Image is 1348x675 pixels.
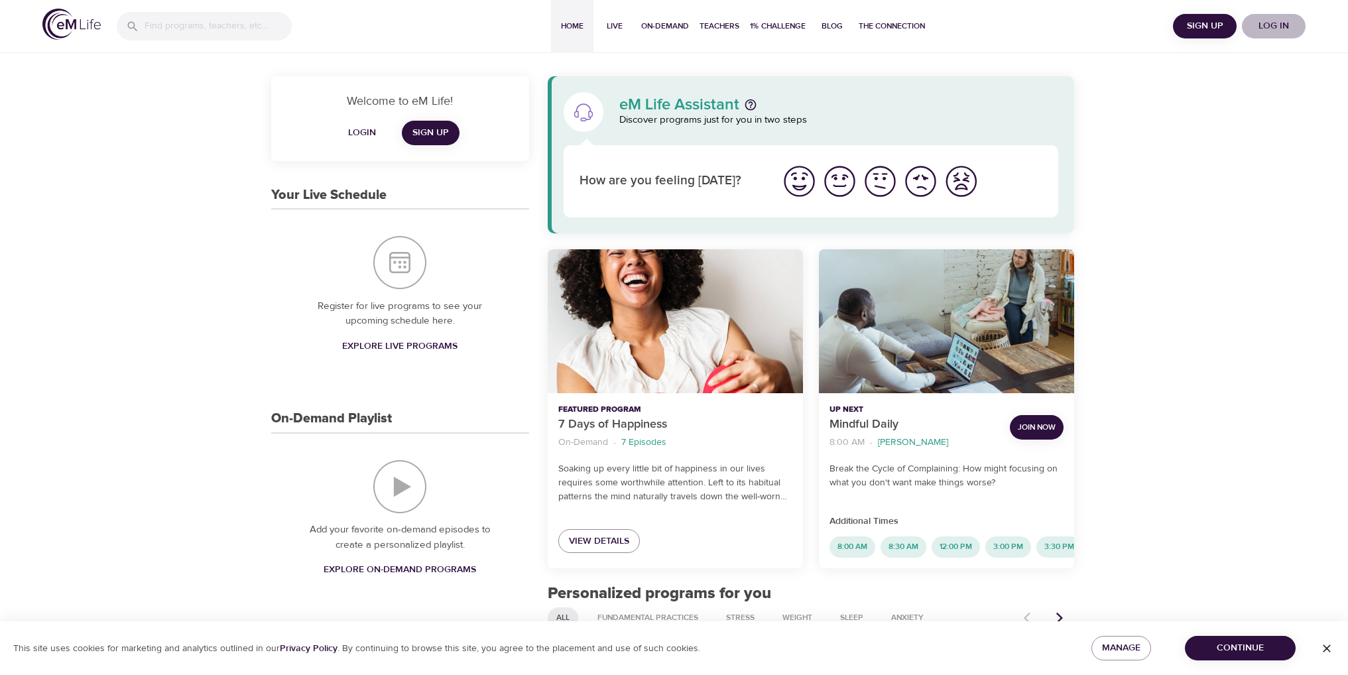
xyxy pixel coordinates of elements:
[548,584,1075,603] h2: Personalized programs for you
[860,161,900,202] button: I'm feeling ok
[985,541,1031,552] span: 3:00 PM
[337,334,463,359] a: Explore Live Programs
[941,161,981,202] button: I'm feeling worst
[883,607,932,629] div: Anxiety
[831,607,872,629] div: Sleep
[985,536,1031,558] div: 3:00 PM
[548,249,803,393] button: 7 Days of Happiness
[816,19,848,33] span: Blog
[1102,640,1140,656] span: Manage
[613,434,616,452] li: ·
[573,101,594,123] img: eM Life Assistant
[280,643,337,654] a: Privacy Policy
[324,562,476,578] span: Explore On-Demand Programs
[1091,636,1151,660] button: Manage
[569,533,629,550] span: View Details
[1018,420,1056,434] span: Join Now
[718,612,763,623] span: Stress
[271,188,387,203] h3: Your Live Schedule
[820,161,860,202] button: I'm feeling good
[558,436,608,450] p: On-Demand
[829,404,999,416] p: Up Next
[1173,14,1237,38] button: Sign Up
[779,161,820,202] button: I'm feeling great
[1247,18,1300,34] span: Log in
[558,434,792,452] nav: breadcrumb
[589,607,707,629] div: Fundamental Practices
[589,612,706,623] span: Fundamental Practices
[829,541,875,552] span: 8:00 AM
[932,536,980,558] div: 12:00 PM
[619,113,1059,128] p: Discover programs just for you in two steps
[859,19,925,33] span: The Connection
[402,121,460,145] a: Sign Up
[558,416,792,434] p: 7 Days of Happiness
[829,436,865,450] p: 8:00 AM
[717,607,763,629] div: Stress
[42,9,101,40] img: logo
[298,299,503,329] p: Register for live programs to see your upcoming schedule here.
[1195,640,1285,656] span: Continue
[558,404,792,416] p: Featured Program
[700,19,739,33] span: Teachers
[878,436,948,450] p: [PERSON_NAME]
[902,163,939,200] img: bad
[900,161,941,202] button: I'm feeling bad
[548,607,578,629] div: All
[1178,18,1231,34] span: Sign Up
[1010,415,1064,440] button: Join Now
[548,612,578,623] span: All
[412,125,449,141] span: Sign Up
[774,612,820,623] span: Weight
[829,515,1064,528] p: Additional Times
[298,522,503,552] p: Add your favorite on-demand episodes to create a personalized playlist.
[318,558,481,582] a: Explore On-Demand Programs
[829,434,999,452] nav: breadcrumb
[1045,603,1074,633] button: Next items
[346,125,378,141] span: Login
[883,612,932,623] span: Anxiety
[832,612,871,623] span: Sleep
[342,338,458,355] span: Explore Live Programs
[1242,14,1306,38] button: Log in
[1185,636,1296,660] button: Continue
[932,541,980,552] span: 12:00 PM
[271,411,392,426] h3: On-Demand Playlist
[287,92,513,110] p: Welcome to eM Life!
[1036,541,1082,552] span: 3:30 PM
[829,462,1064,490] p: Break the Cycle of Complaining: How might focusing on what you don't want make things worse?
[750,19,806,33] span: 1% Challenge
[822,163,858,200] img: good
[829,536,875,558] div: 8:00 AM
[881,541,926,552] span: 8:30 AM
[943,163,979,200] img: worst
[341,121,383,145] button: Login
[1036,536,1082,558] div: 3:30 PM
[829,416,999,434] p: Mindful Daily
[558,529,640,554] a: View Details
[599,19,631,33] span: Live
[781,163,818,200] img: great
[556,19,588,33] span: Home
[881,536,926,558] div: 8:30 AM
[641,19,689,33] span: On-Demand
[619,97,739,113] p: eM Life Assistant
[373,460,426,513] img: On-Demand Playlist
[870,434,873,452] li: ·
[580,172,763,191] p: How are you feeling [DATE]?
[862,163,898,200] img: ok
[774,607,821,629] div: Weight
[819,249,1074,393] button: Mindful Daily
[373,236,426,289] img: Your Live Schedule
[145,12,292,40] input: Find programs, teachers, etc...
[621,436,666,450] p: 7 Episodes
[558,462,792,504] p: Soaking up every little bit of happiness in our lives requires some worthwhile attention. Left to...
